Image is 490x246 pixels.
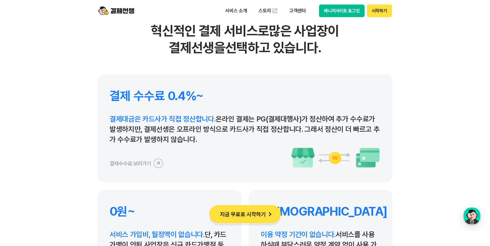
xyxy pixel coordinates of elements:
[78,182,116,197] a: 설정
[254,5,282,17] a: 스토리
[98,5,134,17] img: logo
[98,23,392,56] h2: 혁신적인 결제 서비스로 많은 사업장이 결제선생을 선택하고 있습니다.
[110,114,380,145] p: 온라인 결제는 PG(결제대행사)가 정산하여 추가 수수료가 발생하지만, 결제선생은 오프라인 방식으로 카드사가 직접 정산합니다. 그래서 정산이 더 빠르고 추가 수수료가 발생하지 ...
[209,205,281,223] button: 지금 무료로 시작하기
[367,5,392,17] button: 시작하기
[261,204,380,219] h4: [DEMOGRAPHIC_DATA]
[272,8,278,14] img: 외부 도메인 오픈
[261,230,336,239] span: 이용 약정 기간이 없습니다.
[19,191,23,195] span: 홈
[110,89,380,103] h4: 결제 수수료 0.4%~
[285,5,310,16] p: 고객센터
[110,230,205,239] span: 서비스 가입비, 월정액이 없습니다.
[93,191,100,195] span: 설정
[110,115,216,123] span: 결제대금은 카드사가 직접 정산합니다.
[221,5,251,16] p: 서비스 소개
[110,204,229,219] h4: 0원~
[319,5,364,17] button: 매니저사이트 로그인
[266,210,274,218] img: 화살표 아이콘
[110,158,163,168] button: 결제수수료 보러가기
[55,191,62,196] span: 대화
[291,147,380,168] img: 수수료 이미지
[2,182,40,197] a: 홈
[40,182,78,197] a: 대화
